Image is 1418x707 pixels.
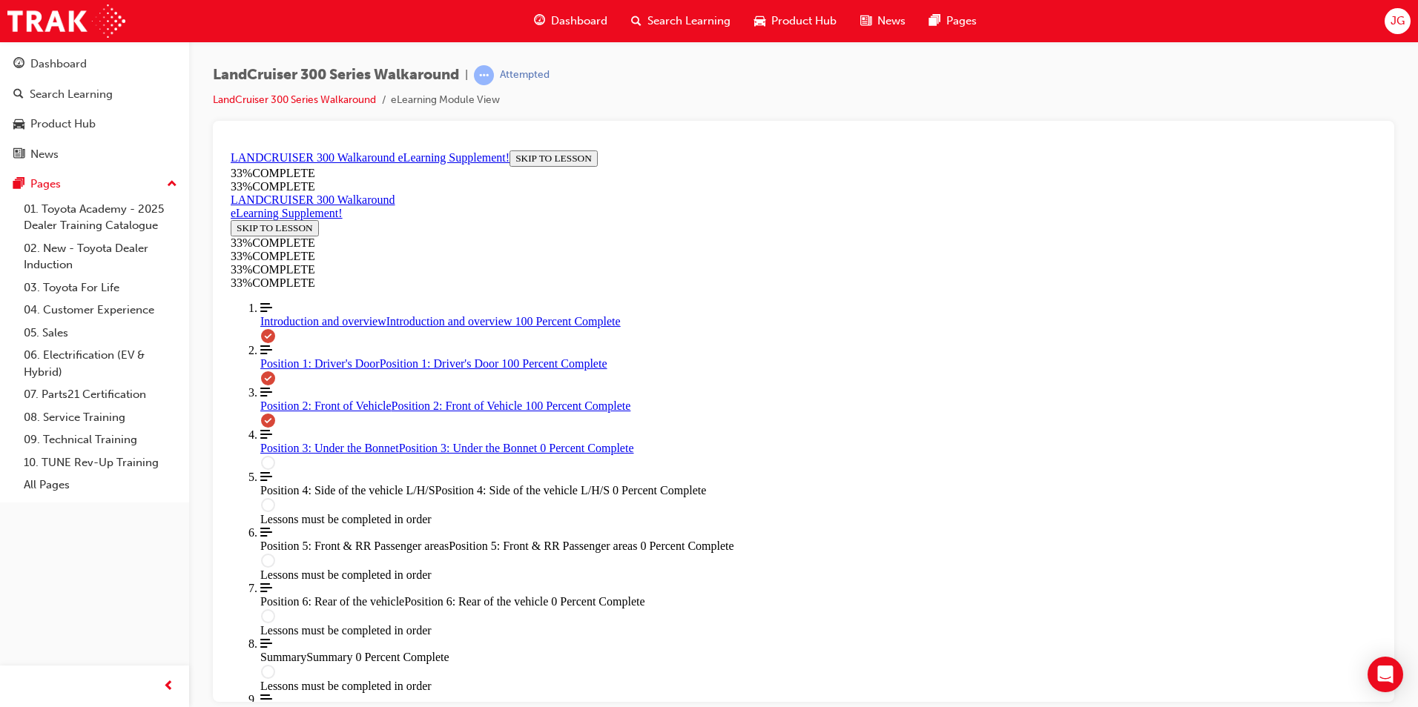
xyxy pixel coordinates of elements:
[36,424,207,437] span: Lessons must be completed in order
[30,56,87,73] div: Dashboard
[36,242,1152,268] a: Position 2: Front of Vehicle 100 Percent Complete
[6,92,202,105] div: 33 % COMPLETE
[6,76,94,92] button: SKIP TO LESSON
[36,368,207,381] span: Lessons must be completed in order
[13,148,24,162] span: news-icon
[18,344,183,383] a: 06. Electrification (EV & Hybrid)
[13,118,24,131] span: car-icon
[6,49,171,75] a: LANDCRUISER 300 Walkaround eLearning Supplement!
[18,299,183,322] a: 04. Customer Experience
[18,276,183,299] a: 03. Toyota For Life
[1385,8,1411,34] button: JG
[551,13,607,30] span: Dashboard
[6,132,1152,145] div: 33 % COMPLETE
[36,479,207,492] span: Lessons must be completed in order
[174,297,409,310] span: Position 3: Under the Bonnet 0 Percent Complete
[30,146,59,163] div: News
[13,58,24,71] span: guage-icon
[391,92,500,109] li: eLearning Module View
[742,6,848,36] a: car-iconProduct Hub
[6,36,1152,49] div: 33 % COMPLETE
[13,88,24,102] span: search-icon
[30,116,96,133] div: Product Hub
[18,474,183,497] a: All Pages
[18,322,183,345] a: 05. Sales
[619,6,742,36] a: search-iconSearch Learning
[6,170,183,198] button: Pages
[877,13,906,30] span: News
[167,255,406,268] span: Position 2: Front of Vehicle 100 Percent Complete
[213,67,459,84] span: LandCruiser 300 Series Walkaround
[534,12,545,30] span: guage-icon
[500,68,550,82] div: Attempted
[155,213,383,225] span: Position 1: Driver's Door 100 Percent Complete
[465,67,468,84] span: |
[36,326,1152,353] span: The Position 4: Side of the vehicle L/H/S lesson is currently unavailable: Lessons must be comple...
[162,170,396,183] span: Introduction and overview 100 Percent Complete
[13,178,24,191] span: pages-icon
[6,119,1152,132] div: 33 % COMPLETE
[82,506,224,519] span: Summary 0 Percent Complete
[36,382,1152,408] span: The Position 5: Front & RR Passenger areas lesson is currently unavailable: Lessons must be compl...
[36,213,155,225] span: Position 1: Driver's Door
[917,6,989,36] a: pages-iconPages
[213,93,376,106] a: LandCruiser 300 Series Walkaround
[179,451,420,463] span: Position 6: Rear of the vehicle 0 Percent Complete
[6,6,1152,604] section: Course Overview
[36,157,1152,184] a: Introduction and overview 100 Percent Complete
[36,170,162,183] span: Introduction and overview
[36,506,82,519] span: Summary
[6,105,202,119] div: 33 % COMPLETE
[163,677,174,696] span: prev-icon
[6,50,183,78] a: Dashboard
[18,237,183,276] a: 02. New - Toyota Dealer Induction
[36,339,211,352] span: Position 4: Side of the vehicle L/H/S
[6,49,202,119] section: Course Information
[6,110,183,138] a: Product Hub
[36,535,207,548] span: Lessons must be completed in order
[6,141,183,168] a: News
[6,7,285,19] a: LANDCRUISER 300 Walkaround eLearning Supplement!
[36,451,179,463] span: Position 6: Rear of the vehicle
[647,13,731,30] span: Search Learning
[36,548,1152,575] span: The Where to learn more lesson is currently unavailable: Lessons must be completed in order
[30,86,113,103] div: Search Learning
[522,6,619,36] a: guage-iconDashboard
[860,12,871,30] span: news-icon
[929,12,940,30] span: pages-icon
[6,47,183,170] button: DashboardSearch LearningProduct HubNews
[285,6,373,22] button: SKIP TO LESSON
[36,255,167,268] span: Position 2: Front of Vehicle
[36,395,224,408] span: Position 5: Front & RR Passenger areas
[631,12,642,30] span: search-icon
[754,12,765,30] span: car-icon
[36,493,1152,520] span: The Summary lesson is currently unavailable: Lessons must be completed in order
[167,175,177,194] span: up-icon
[224,395,509,408] span: Position 5: Front & RR Passenger areas 0 Percent Complete
[36,199,1152,226] a: Position 1: Driver's Door 100 Percent Complete
[848,6,917,36] a: news-iconNews
[18,198,183,237] a: 01. Toyota Academy - 2025 Dealer Training Catalogue
[1391,13,1405,30] span: JG
[18,406,183,429] a: 08. Service Training
[771,13,837,30] span: Product Hub
[18,383,183,406] a: 07. Parts21 Certification
[7,4,125,38] img: Trak
[18,451,183,474] a: 10. TUNE Rev-Up Training
[474,65,494,85] span: learningRecordVerb_ATTEMPT-icon
[30,176,61,193] div: Pages
[6,157,1152,604] nav: Course Outline
[36,284,1152,311] a: Position 3: Under the Bonnet 0 Percent Complete
[211,339,482,352] span: Position 4: Side of the vehicle L/H/S 0 Percent Complete
[946,13,977,30] span: Pages
[18,428,183,451] a: 09. Technical Training
[1368,657,1403,692] div: Open Intercom Messenger
[6,6,1152,49] section: Course Information
[36,437,1152,464] span: The Position 6: Rear of the vehicle lesson is currently unavailable: Lessons must be completed in...
[6,81,183,108] a: Search Learning
[36,297,174,310] span: Position 3: Under the Bonnet
[6,22,1152,36] div: 33 % COMPLETE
